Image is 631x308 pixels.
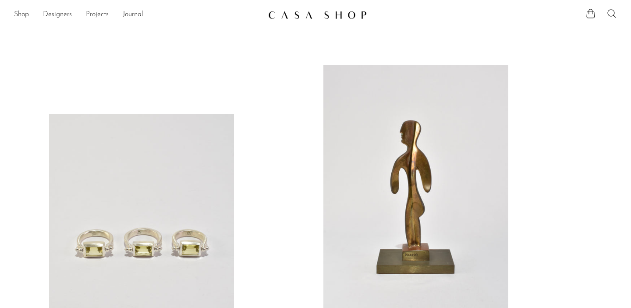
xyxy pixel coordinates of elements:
ul: NEW HEADER MENU [14,7,261,22]
a: Projects [86,9,109,21]
nav: Desktop navigation [14,7,261,22]
a: Designers [43,9,72,21]
a: Journal [123,9,143,21]
a: Shop [14,9,29,21]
